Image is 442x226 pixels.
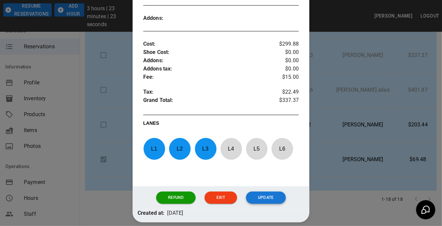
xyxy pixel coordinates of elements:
[273,73,299,81] p: $15.00
[273,88,299,96] p: $22.49
[143,120,299,129] p: LANES
[246,192,286,204] button: Update
[273,40,299,48] p: $299.88
[169,141,191,157] p: L 2
[205,192,237,204] button: Exit
[138,209,165,217] p: Created at:
[220,141,242,157] p: L 4
[273,96,299,106] p: $337.37
[143,65,273,73] p: Addons tax :
[273,65,299,73] p: $0.00
[246,141,268,157] p: L 5
[156,192,196,204] button: Refund
[271,141,293,157] p: L 6
[273,48,299,57] p: $0.00
[143,40,273,48] p: Cost :
[143,48,273,57] p: Shoe Cost :
[167,209,183,217] p: [DATE]
[143,141,165,157] p: L 1
[273,57,299,65] p: $0.00
[143,57,273,65] p: Addons :
[143,88,273,96] p: Tax :
[143,73,273,81] p: Fee :
[143,96,273,106] p: Grand Total :
[195,141,217,157] p: L 3
[143,14,182,23] p: Addons :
